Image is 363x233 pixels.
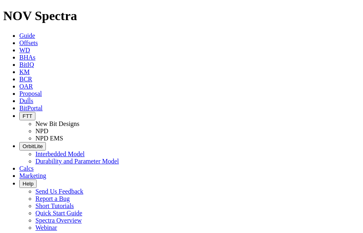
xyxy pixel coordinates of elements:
[35,202,74,209] a: Short Tutorials
[19,179,37,188] button: Help
[35,120,79,127] a: New Bit Designs
[19,105,43,111] a: BitPortal
[19,90,42,97] a: Proposal
[35,128,48,134] a: NPD
[35,217,82,224] a: Spectra Overview
[19,76,32,82] a: BCR
[19,54,35,61] a: BHAs
[19,142,46,151] button: OrbitLite
[35,195,70,202] a: Report a Bug
[23,143,43,149] span: OrbitLite
[19,32,35,39] a: Guide
[19,39,38,46] a: Offsets
[19,83,33,90] a: OAR
[19,172,46,179] a: Marketing
[19,112,35,120] button: FTT
[23,181,33,187] span: Help
[35,210,82,217] a: Quick Start Guide
[35,135,63,142] a: NPD EMS
[23,113,32,119] span: FTT
[19,68,30,75] a: KM
[19,61,34,68] a: BitIQ
[3,8,360,23] h1: NOV Spectra
[19,47,30,54] a: WD
[35,158,119,165] a: Durability and Parameter Model
[35,188,83,195] a: Send Us Feedback
[35,224,57,231] a: Webinar
[19,97,33,104] a: Dulls
[19,165,34,172] a: Calcs
[35,151,85,157] a: Interbedded Model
